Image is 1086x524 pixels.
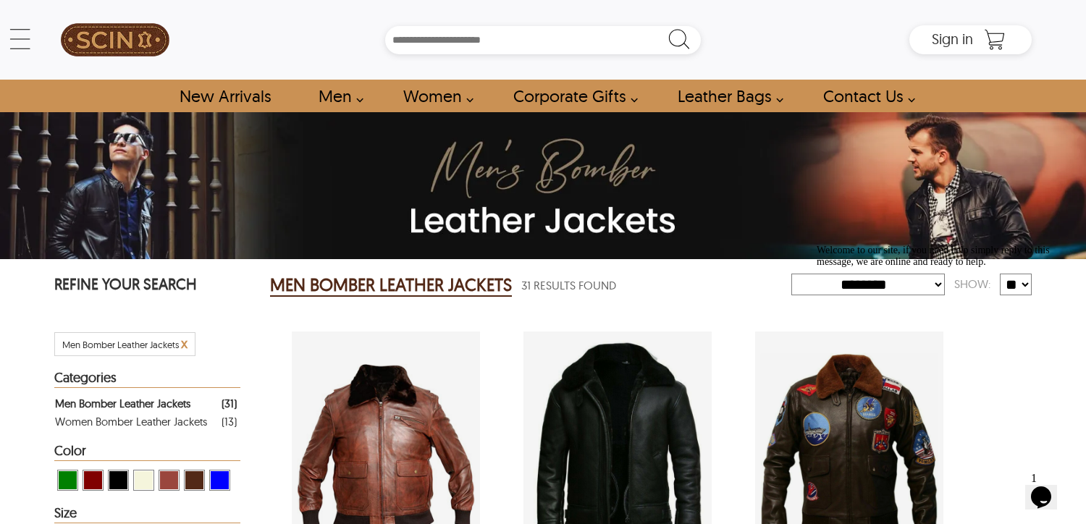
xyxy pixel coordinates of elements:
div: Heading Filter Men Bomber Leather Jackets by Color [54,444,240,461]
span: 31 Results Found [521,276,616,295]
div: View Black Men Bomber Leather Jackets [108,470,129,491]
a: shop men's leather jackets [302,80,371,112]
iframe: chat widget [811,239,1072,459]
span: x [181,335,188,352]
a: Shop Leather Bags [661,80,791,112]
div: View Beige Men Bomber Leather Jackets [133,470,154,491]
a: Shop Leather Corporate Gifts [497,80,646,112]
div: View Green Men Bomber Leather Jackets [57,470,78,491]
div: View Cognac Men Bomber Leather Jackets [159,470,180,491]
h2: MEN BOMBER LEATHER JACKETS [270,274,512,297]
div: ( 13 ) [222,413,237,431]
div: View Blue Men Bomber Leather Jackets [209,470,230,491]
a: contact-us [807,80,923,112]
a: Shopping Cart [980,29,1009,51]
div: Heading Filter Men Bomber Leather Jackets by Size [54,506,240,523]
a: Filter Women Bomber Leather Jackets [55,413,237,431]
span: Filter Men Bomber Leather Jackets [62,339,179,350]
a: Shop New Arrivals [163,80,287,112]
div: View Brown ( Brand Color ) Men Bomber Leather Jackets [184,470,205,491]
div: Men Bomber Leather Jackets [55,394,190,413]
a: Cancel Filter [181,339,188,350]
p: REFINE YOUR SEARCH [54,274,240,297]
a: Filter Men Bomber Leather Jackets [55,394,237,413]
img: SCIN [61,7,169,72]
div: View Maroon Men Bomber Leather Jackets [83,470,104,491]
div: Men Bomber Leather Jackets 31 Results Found [270,271,791,300]
span: Sign in [932,30,973,48]
a: SCIN [54,7,177,72]
div: ( 31 ) [222,394,237,413]
a: Sign in [932,35,973,46]
div: Welcome to our site, if you need help simply reply to this message, we are online and ready to help. [6,6,266,29]
span: Welcome to our site, if you need help simply reply to this message, we are online and ready to help. [6,6,239,28]
div: Heading Filter Men Bomber Leather Jackets by Categories [54,371,240,388]
iframe: chat widget [1025,466,1072,510]
a: Shop Women Leather Jackets [387,80,481,112]
div: Women Bomber Leather Jackets [55,413,207,431]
